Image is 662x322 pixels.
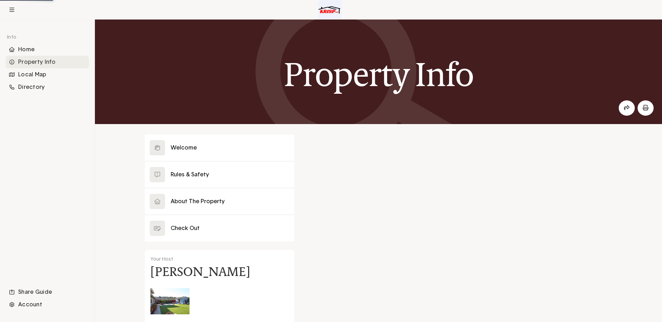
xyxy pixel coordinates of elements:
img: Logo [318,0,342,19]
div: Property Info [6,56,89,68]
li: Navigation item [6,43,89,56]
h1: Property Info [284,56,474,93]
li: Navigation item [6,286,89,298]
li: Navigation item [6,298,89,311]
div: Directory [6,81,89,93]
div: Home [6,43,89,56]
li: Navigation item [6,68,89,81]
img: Kaden Cowles's avatar [150,282,189,321]
span: Your Host [150,257,173,262]
h4: [PERSON_NAME] [150,266,250,277]
div: Local Map [6,68,89,81]
li: Navigation item [6,81,89,93]
div: Share Guide [6,286,89,298]
li: Navigation item [6,56,89,68]
div: Account [6,298,89,311]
